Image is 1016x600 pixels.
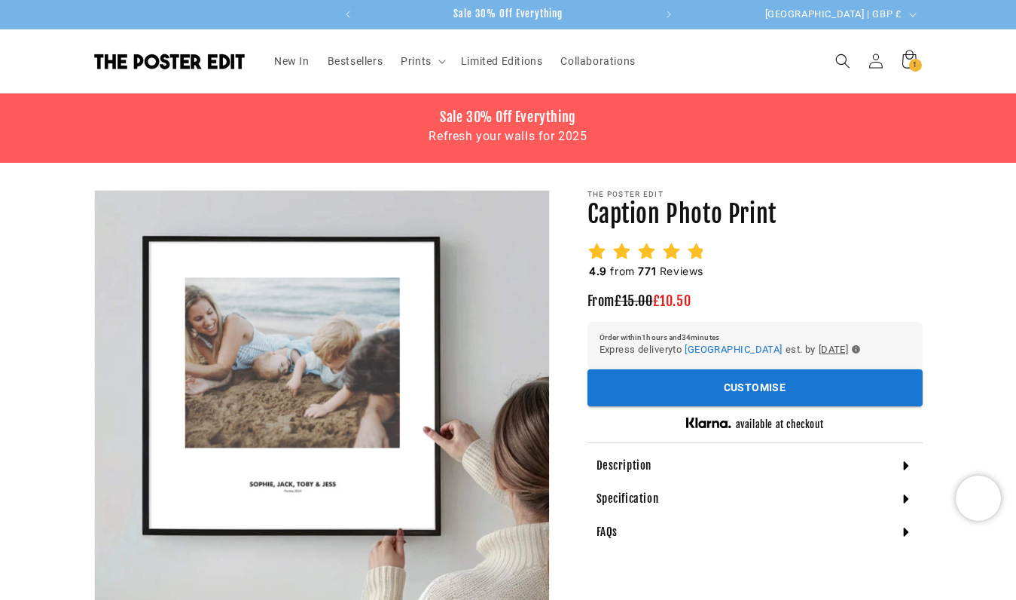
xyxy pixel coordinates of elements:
[587,199,923,231] h1: Caption Photo Print
[453,8,563,20] span: Sale 30% Off Everything
[88,47,250,75] a: The Poster Edit
[551,45,644,77] a: Collaborations
[560,54,635,68] span: Collaborations
[819,341,849,358] span: [DATE]
[913,59,917,72] span: 1
[587,190,923,199] p: The Poster Edit
[587,369,923,406] div: outlined primary button group
[265,45,319,77] a: New In
[685,344,782,355] span: [GEOGRAPHIC_DATA]
[94,54,245,69] img: The Poster Edit
[587,264,706,279] h2: from Reviews
[596,525,618,540] h4: FAQs
[401,54,432,68] span: Prints
[461,54,543,68] span: Limited Editions
[956,476,1001,521] iframe: Chatra live chat
[685,341,782,358] button: [GEOGRAPHIC_DATA]
[596,458,652,473] h4: Description
[274,54,310,68] span: New In
[736,418,824,431] h5: available at checkout
[587,369,923,406] button: Customise
[452,45,552,77] a: Limited Editions
[786,341,816,358] span: est. by
[392,45,452,77] summary: Prints
[653,292,691,309] span: £10.50
[615,292,653,309] span: £15.00
[600,341,682,358] span: Express delivery to
[596,491,659,507] h4: Specification
[600,334,911,341] h6: Order within 1 hours and 34 minutes
[638,265,656,277] span: 771
[587,292,923,310] h3: From
[589,265,607,277] span: 4.9
[826,44,859,78] summary: Search
[328,54,383,68] span: Bestsellers
[319,45,392,77] a: Bestsellers
[765,7,902,22] span: [GEOGRAPHIC_DATA] | GBP £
